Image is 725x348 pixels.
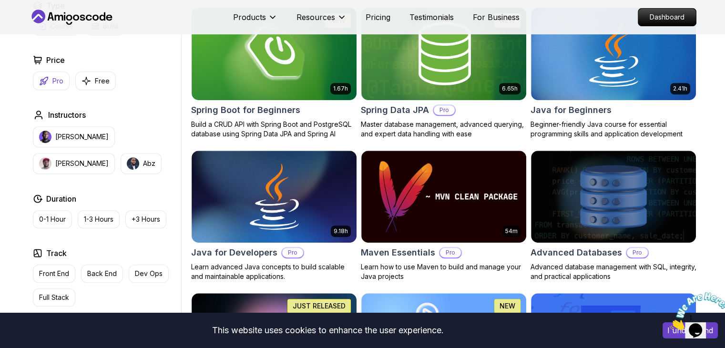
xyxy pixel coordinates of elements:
[434,105,455,115] p: Pro
[33,265,75,283] button: Front End
[502,85,518,92] p: 6.65h
[233,11,277,31] button: Products
[132,215,160,224] p: +3 Hours
[81,265,123,283] button: Back End
[48,109,86,121] h2: Instructors
[191,7,357,139] a: Spring Boot for Beginners card1.67hNEWSpring Boot for BeginnersBuild a CRUD API with Spring Boot ...
[39,157,51,170] img: instructor img
[46,247,67,259] h2: Track
[638,9,696,26] p: Dashboard
[673,85,687,92] p: 2.41h
[129,265,169,283] button: Dev Ops
[293,301,346,311] p: JUST RELEASED
[33,288,75,307] button: Full Stack
[127,157,139,170] img: instructor img
[531,150,696,282] a: Advanced Databases cardAdvanced DatabasesProAdvanced database management with SQL, integrity, and...
[531,103,612,117] h2: Java for Beginners
[361,7,527,139] a: Spring Data JPA card6.65hNEWSpring Data JPAProMaster database management, advanced querying, and ...
[33,72,70,90] button: Pro
[366,11,390,23] a: Pricing
[191,120,357,139] p: Build a CRUD API with Spring Boot and PostgreSQL database using Spring Data JPA and Spring AI
[500,301,515,311] p: NEW
[191,262,357,281] p: Learn advanced Java concepts to build scalable and maintainable applications.
[440,248,461,257] p: Pro
[505,227,518,235] p: 54m
[4,4,63,41] img: Chat attention grabber
[135,269,163,278] p: Dev Ops
[473,11,520,23] a: For Business
[638,8,696,26] a: Dashboard
[55,132,109,142] p: [PERSON_NAME]
[361,151,526,243] img: Maven Essentials card
[531,262,696,281] p: Advanced database management with SQL, integrity, and practical applications
[39,293,69,302] p: Full Stack
[95,76,110,86] p: Free
[84,215,113,224] p: 1-3 Hours
[531,8,696,100] img: Java for Beginners card
[627,248,648,257] p: Pro
[33,210,72,228] button: 0-1 Hour
[361,150,527,282] a: Maven Essentials card54mMaven EssentialsProLearn how to use Maven to build and manage your Java p...
[125,210,166,228] button: +3 Hours
[531,7,696,139] a: Java for Beginners card2.41hJava for BeginnersBeginner-friendly Java course for essential program...
[361,103,429,117] h2: Spring Data JPA
[663,322,718,338] button: Accept cookies
[531,151,696,243] img: Advanced Databases card
[39,215,66,224] p: 0-1 Hour
[33,153,115,174] button: instructor img[PERSON_NAME]
[39,269,69,278] p: Front End
[75,72,116,90] button: Free
[46,54,65,66] h2: Price
[192,8,357,100] img: Spring Boot for Beginners card
[7,320,648,341] div: This website uses cookies to enhance the user experience.
[192,151,357,243] img: Java for Developers card
[4,4,8,12] span: 1
[87,269,117,278] p: Back End
[55,159,109,168] p: [PERSON_NAME]
[531,120,696,139] p: Beginner-friendly Java course for essential programming skills and application development
[531,246,622,259] h2: Advanced Databases
[191,150,357,282] a: Java for Developers card9.18hJava for DevelopersProLearn advanced Java concepts to build scalable...
[333,85,348,92] p: 1.67h
[296,11,347,31] button: Resources
[191,103,300,117] h2: Spring Boot for Beginners
[296,11,335,23] p: Resources
[143,159,155,168] p: Abz
[334,227,348,235] p: 9.18h
[233,11,266,23] p: Products
[666,288,725,334] iframe: chat widget
[361,262,527,281] p: Learn how to use Maven to build and manage your Java projects
[78,210,120,228] button: 1-3 Hours
[39,131,51,143] img: instructor img
[409,11,454,23] a: Testimonials
[361,8,526,100] img: Spring Data JPA card
[52,76,63,86] p: Pro
[46,193,76,205] h2: Duration
[282,248,303,257] p: Pro
[33,126,115,147] button: instructor img[PERSON_NAME]
[361,120,527,139] p: Master database management, advanced querying, and expert data handling with ease
[361,246,435,259] h2: Maven Essentials
[191,246,277,259] h2: Java for Developers
[121,153,162,174] button: instructor imgAbz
